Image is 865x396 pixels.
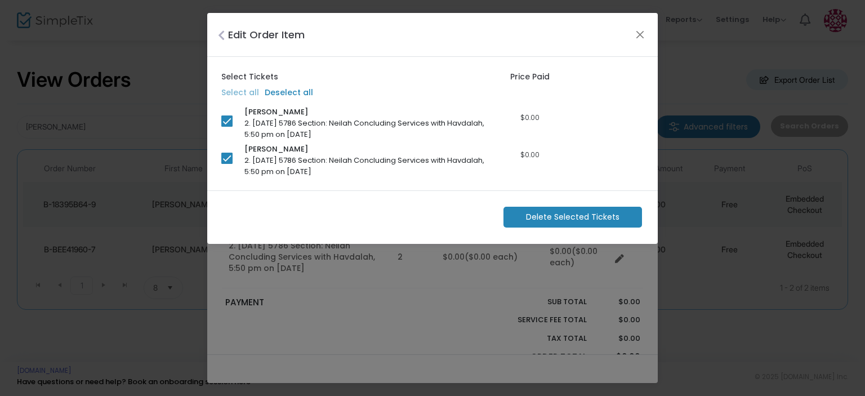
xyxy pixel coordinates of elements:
[496,149,564,161] div: $0.00
[244,118,484,140] span: 2. [DATE] 5786 Section: Neilah Concluding Services with Havdalah, 5:50 pm on [DATE]
[244,106,308,118] span: [PERSON_NAME]
[265,87,313,99] label: Deselect all
[633,27,648,42] button: Close
[221,87,259,99] label: Select all
[221,71,278,83] label: Select Tickets
[228,27,305,42] h4: Edit Order Item
[510,71,550,83] label: Price Paid
[244,144,308,155] span: [PERSON_NAME]
[496,112,564,123] div: $0.00
[218,30,225,41] i: Close
[526,211,619,223] span: Delete Selected Tickets
[244,155,484,177] span: 2. [DATE] 5786 Section: Neilah Concluding Services with Havdalah, 5:50 pm on [DATE]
